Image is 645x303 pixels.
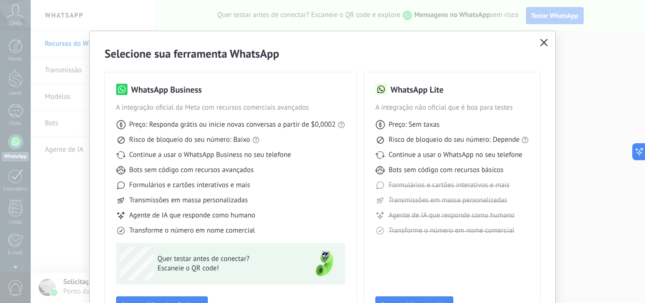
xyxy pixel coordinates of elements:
[389,196,507,205] span: Transmissões em massa personalizadas
[129,120,336,130] span: Preço: Responda grátis ou inicie novas conversas a partir de $0,0002
[375,103,529,113] span: A integração não oficial que é boa para testes
[389,181,509,190] span: Formulários e cartões interativos e mais
[389,150,522,160] span: Continue a usar o WhatsApp no seu telefone
[129,135,250,145] span: Risco de bloqueio do seu número: Baixo
[116,103,345,113] span: A integração oficial da Meta com recursos comerciais avançados
[129,165,254,175] span: Bots sem código com recursos avançados
[105,46,541,61] h2: Selecione sua ferramenta WhatsApp
[389,211,515,220] span: Agente de IA que responde como humano
[158,254,296,264] span: Quer testar antes de conectar?
[129,181,250,190] span: Formulários e cartões interativos e mais
[158,264,296,273] span: Escaneie o QR code!
[390,84,443,95] h3: WhatsApp Lite
[389,135,520,145] span: Risco de bloqueio do seu número: Depende
[129,211,255,220] span: Agente de IA que responde como humano
[131,84,202,95] h3: WhatsApp Business
[129,226,255,235] span: Transforme o número em nome comercial
[129,150,291,160] span: Continue a usar o WhatsApp Business no seu telefone
[307,247,341,281] img: green-phone.png
[129,196,248,205] span: Transmissões em massa personalizadas
[389,165,503,175] span: Bots sem código com recursos básicos
[389,226,514,235] span: Transforme o número em nome comercial
[389,120,440,130] span: Preço: Sem taxas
